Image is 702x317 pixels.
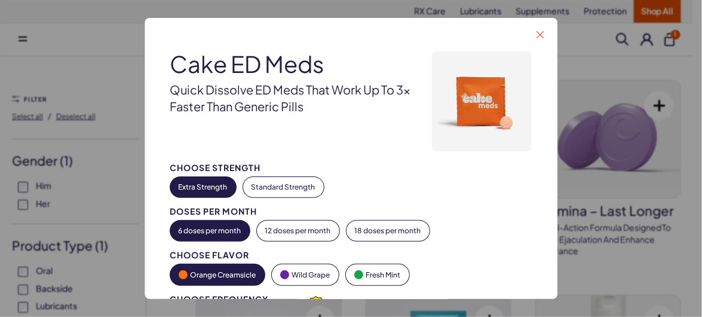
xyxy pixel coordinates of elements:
button: 6 doses per month [170,221,250,241]
button: Standard Strength [243,177,324,197]
button: Wild Grape [272,264,339,285]
img: Cake ED Meds [432,51,532,151]
div: Quick dissolve ED Meds that work up to 3x faster than generic pills [170,81,413,115]
button: 18 doses per month [347,221,430,241]
button: 12 doses per month [257,221,339,241]
div: Doses per Month [170,207,532,216]
button: Extra Strength [170,177,236,197]
div: Choose Frequency [170,295,532,304]
button: Orange Creamsicle [170,264,265,285]
div: Choose Strength [170,163,532,172]
div: Cake ED Meds [170,51,413,77]
div: Choose Flavor [170,251,532,260]
button: Fresh Mint [346,264,409,285]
